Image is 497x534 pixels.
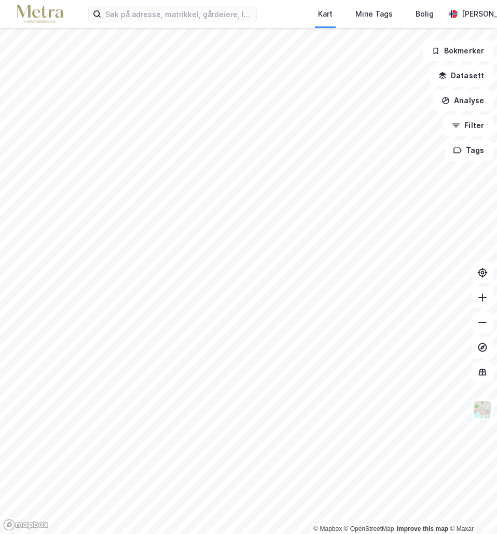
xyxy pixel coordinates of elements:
button: Datasett [430,65,493,86]
iframe: Chat Widget [445,484,497,534]
button: Filter [443,115,493,136]
a: OpenStreetMap [344,525,394,532]
a: Mapbox homepage [3,519,49,531]
div: Bolig [416,8,434,20]
a: Mapbox [313,525,342,532]
img: metra-logo.256734c3b2bbffee19d4.png [17,5,63,23]
div: Mine Tags [355,8,393,20]
a: Improve this map [397,525,448,532]
input: Søk på adresse, matrikkel, gårdeiere, leietakere eller personer [101,6,256,22]
button: Bokmerker [423,40,493,61]
div: Kontrollprogram for chat [445,484,497,534]
img: Z [473,400,492,419]
div: Kart [318,8,333,20]
button: Tags [445,140,493,161]
button: Analyse [433,90,493,111]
